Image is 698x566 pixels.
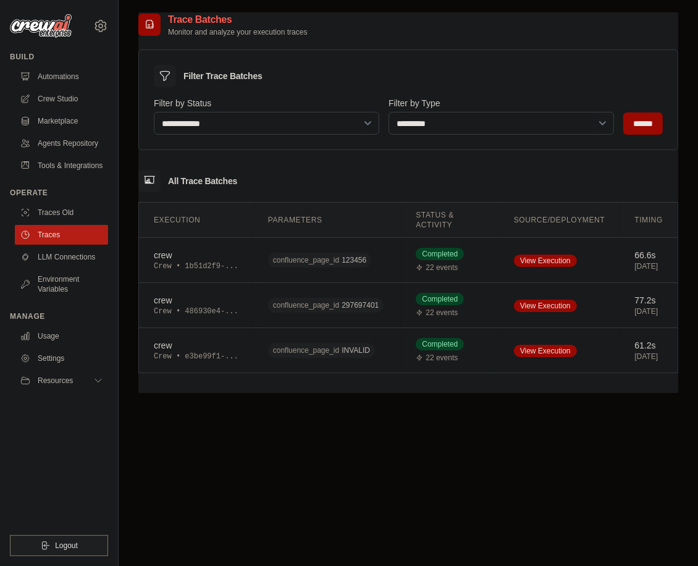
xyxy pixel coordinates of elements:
[154,97,379,109] label: Filter by Status
[15,269,108,299] a: Environment Variables
[634,352,663,361] div: [DATE]
[273,255,339,265] span: confluence_page_id
[416,338,464,350] span: Completed
[10,311,108,321] div: Manage
[139,328,678,373] tr: View details for crew execution
[389,97,613,109] label: Filter by Type
[634,294,663,306] div: 77.2s
[168,27,307,37] p: Monitor and analyze your execution traces
[268,251,387,270] div: confluence_page_id: 123456
[10,188,108,198] div: Operate
[15,348,108,368] a: Settings
[139,283,678,328] tr: View details for crew execution
[634,261,663,271] div: [DATE]
[416,248,464,260] span: Completed
[154,306,238,316] div: Crew • 486930e4-...
[620,203,678,238] th: Timing
[154,294,238,306] div: crew
[183,70,262,82] h3: Filter Trace Batches
[15,89,108,109] a: Crew Studio
[273,300,339,310] span: confluence_page_id
[416,293,464,305] span: Completed
[634,249,663,261] div: 66.6s
[15,111,108,131] a: Marketplace
[168,175,237,187] h3: All Trace Batches
[514,345,577,357] a: View Execution
[15,371,108,391] button: Resources
[10,535,108,556] button: Logout
[499,203,620,238] th: Source/Deployment
[426,353,458,363] span: 22 events
[426,263,458,272] span: 22 events
[15,203,108,222] a: Traces Old
[634,339,663,352] div: 61.2s
[273,345,339,355] span: confluence_page_id
[15,247,108,267] a: LLM Connections
[634,306,663,316] div: [DATE]
[154,249,238,261] div: crew
[55,541,78,551] span: Logout
[15,133,108,153] a: Agents Repository
[268,296,387,315] div: confluence_page_id: 297697401
[401,203,498,238] th: Status & Activity
[154,352,238,361] div: Crew • e3be99f1-...
[10,52,108,62] div: Build
[139,203,253,238] th: Execution
[154,261,238,271] div: Crew • 1b51d2f9-...
[514,255,577,267] a: View Execution
[15,225,108,245] a: Traces
[268,341,387,360] div: confluence_page_id: INVALID
[514,300,577,312] a: View Execution
[253,203,402,238] th: Parameters
[10,14,72,38] img: Logo
[342,300,379,310] span: 297697401
[15,67,108,87] a: Automations
[15,326,108,346] a: Usage
[38,376,73,386] span: Resources
[342,345,370,355] span: INVALID
[139,238,678,283] tr: View details for crew execution
[154,339,238,352] div: crew
[15,156,108,175] a: Tools & Integrations
[426,308,458,318] span: 22 events
[342,255,366,265] span: 123456
[168,12,307,27] h2: Trace Batches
